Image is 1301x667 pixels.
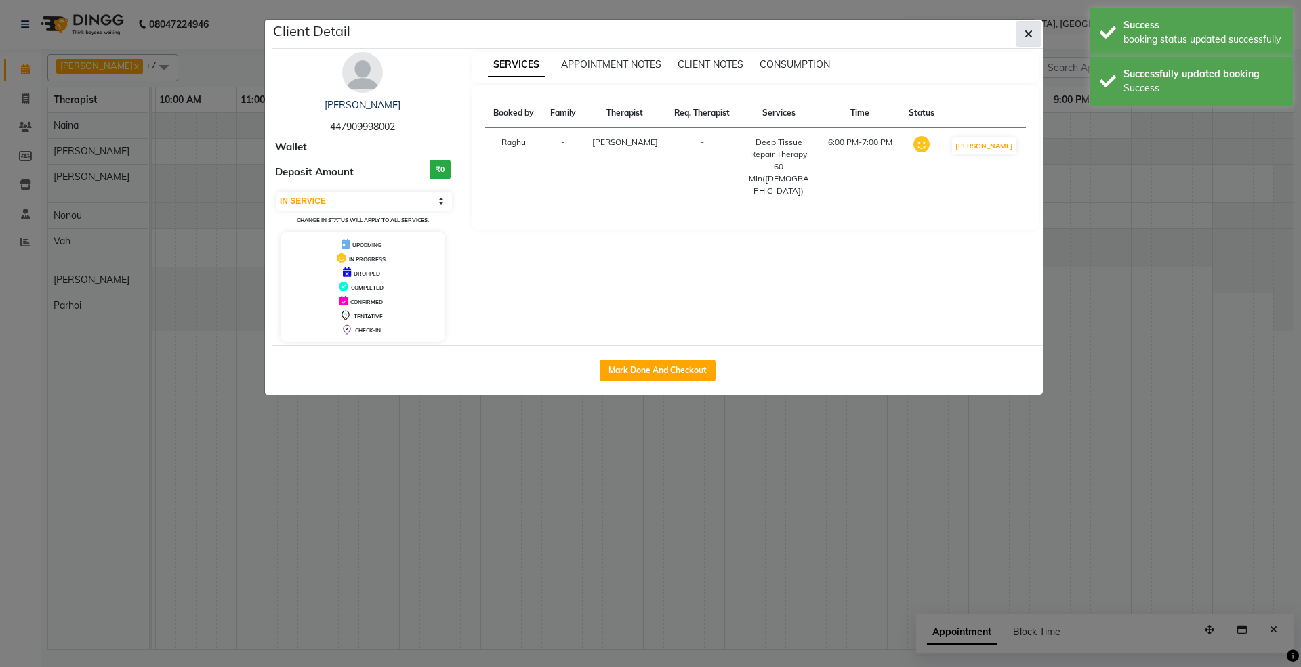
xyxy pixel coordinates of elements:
small: Change in status will apply to all services. [297,217,429,223]
th: Booked by [485,99,542,128]
div: Success [1123,18,1283,33]
span: COMPLETED [351,284,384,291]
span: Wallet [275,139,307,155]
h3: ₹0 [430,160,451,179]
td: - [542,128,584,206]
button: [PERSON_NAME] [952,137,1016,154]
td: 6:00 PM-7:00 PM [819,128,900,206]
th: Status [901,99,943,128]
th: Services [738,99,819,128]
div: Deep Tissue Repair Therapy 60 Min([DEMOGRAPHIC_DATA]) [746,136,811,197]
span: Deposit Amount [275,165,354,180]
a: [PERSON_NAME] [325,99,400,111]
th: Therapist [584,99,666,128]
span: CONFIRMED [350,299,383,305]
span: APPOINTMENT NOTES [561,58,661,70]
img: avatar [342,52,383,93]
td: Raghu [485,128,542,206]
button: Mark Done And Checkout [600,360,716,381]
th: Family [542,99,584,128]
span: CLIENT NOTES [678,58,743,70]
div: Success [1123,81,1283,95]
td: - [666,128,738,206]
span: UPCOMING [352,242,381,249]
span: CHECK-IN [355,327,381,334]
span: SERVICES [488,53,545,77]
span: 447909998002 [330,121,395,133]
th: Time [819,99,900,128]
span: DROPPED [354,270,380,277]
span: IN PROGRESS [349,256,386,263]
div: Successfully updated booking [1123,67,1283,81]
span: TENTATIVE [354,313,383,320]
th: Req. Therapist [666,99,738,128]
span: CONSUMPTION [760,58,830,70]
h5: Client Detail [273,21,350,41]
div: booking status updated successfully [1123,33,1283,47]
span: [PERSON_NAME] [592,137,658,147]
